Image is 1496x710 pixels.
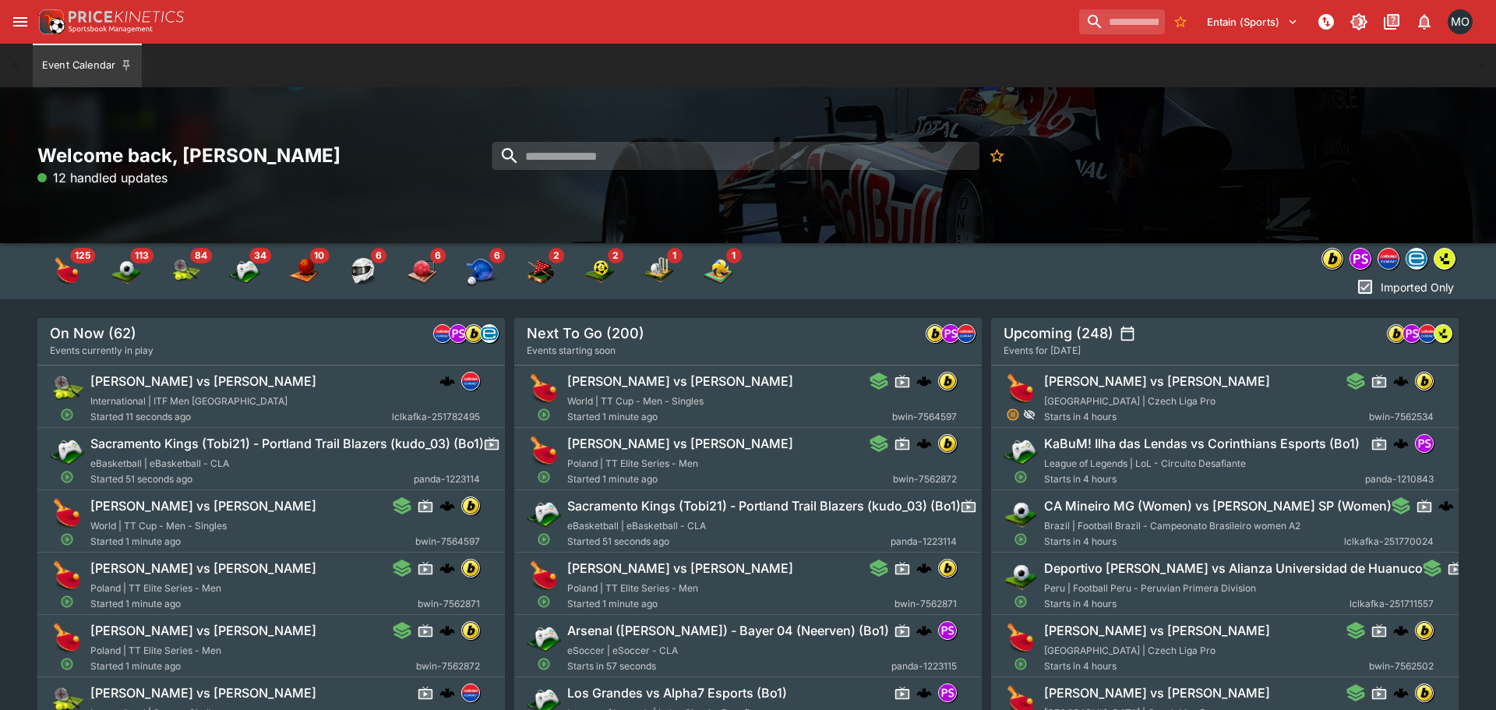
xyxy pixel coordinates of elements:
span: 6 [489,248,505,263]
img: logo-cerberus.svg [439,685,455,701]
img: bwin.png [465,325,482,342]
h6: CA Mineiro MG (Women) vs [PERSON_NAME] SP (Women) [1044,498,1392,514]
img: pandascore.png [450,325,467,342]
img: bwin.png [1416,622,1433,639]
button: Imported Only [1351,274,1459,299]
div: pandascore [1415,434,1434,453]
img: betradar.png [481,325,498,342]
span: 2 [549,248,564,263]
div: cerberus [1393,623,1409,638]
h6: [PERSON_NAME] vs [PERSON_NAME] [567,373,793,390]
img: bwin.png [462,622,479,639]
div: cerberus [1393,436,1409,451]
span: Started 1 minute ago [567,472,893,487]
div: pandascore [1402,324,1421,343]
div: betradar [480,324,499,343]
span: 113 [130,248,153,263]
div: bwin [461,621,480,640]
img: tennis [170,256,201,287]
button: settings [1120,326,1135,341]
img: esports [229,256,260,287]
h5: Next To Go (200) [527,324,644,342]
p: 12 handled updates [37,168,168,187]
svg: Suspended [1006,408,1020,422]
img: esports.png [527,496,561,531]
img: soccer.png [1004,496,1038,531]
svg: Open [60,532,74,546]
svg: Open [60,408,74,422]
div: Futsal [584,256,616,287]
div: bwin [938,372,957,390]
img: soccer.png [1004,559,1038,593]
h6: [PERSON_NAME] vs [PERSON_NAME] [90,623,316,639]
span: Started 1 minute ago [567,596,894,612]
span: eBasketball | eBasketball - CLA [567,520,706,532]
span: Started 11 seconds ago [90,409,392,425]
img: handball [407,256,438,287]
h5: On Now (62) [50,324,136,342]
img: bwin.png [939,560,956,577]
img: table_tennis [51,256,83,287]
img: bwin.png [939,373,956,390]
img: table_tennis.png [527,559,561,593]
h6: Sacramento Kings (Tobi21) - Portland Trail Blazers (kudo_03) (Bo1) [90,436,484,452]
img: pandascore.png [942,325,959,342]
span: bwin-7562872 [893,472,957,487]
img: bwin.png [926,325,944,342]
img: logo-cerberus.svg [1393,436,1409,451]
span: 125 [70,248,95,263]
div: bwin [1415,372,1434,390]
div: cerberus [1438,498,1454,514]
img: logo-cerberus.svg [916,373,932,389]
span: bwin-7562871 [894,596,957,612]
img: logo-cerberus.svg [439,373,455,389]
img: pandascore.png [939,684,956,701]
img: esports.png [50,434,84,468]
button: open drawer [6,8,34,36]
img: bwin.png [1416,684,1433,701]
span: bwin-7562871 [418,596,480,612]
svg: Open [537,595,551,609]
div: bwin [1321,248,1343,270]
button: Matt Oliver [1443,5,1477,39]
img: futsal [584,256,616,287]
span: Started 1 minute ago [90,659,416,674]
h6: [PERSON_NAME] vs [PERSON_NAME] [567,560,793,577]
img: lclkafka.png [462,684,479,701]
div: cerberus [916,560,932,576]
div: lsports [1434,324,1452,343]
span: lclkafka-251770024 [1344,534,1434,549]
img: soccer [111,256,142,287]
span: Started 51 seconds ago [90,472,414,487]
img: pandascore.png [1350,249,1371,269]
span: Poland | TT Elite Series - Men [90,645,221,656]
button: Select Tenant [1198,9,1307,34]
img: logo-cerberus.svg [1393,685,1409,701]
img: pandascore.png [1416,435,1433,452]
span: 2 [608,248,623,263]
div: Event type filters [1318,243,1459,274]
img: table_tennis.png [527,434,561,468]
img: baseball [466,256,497,287]
span: Poland | TT Elite Series - Men [90,582,221,594]
button: Notifications [1410,8,1438,36]
span: bwin-7564597 [415,534,480,549]
img: volleyball [703,256,734,287]
input: search [492,142,979,170]
img: lsports.jpeg [1434,325,1452,342]
img: logo-cerberus.svg [439,498,455,514]
input: search [1079,9,1165,34]
div: Tennis [170,256,201,287]
span: bwin-7564597 [892,409,957,425]
img: basketball [288,256,319,287]
h6: [PERSON_NAME] vs [PERSON_NAME] [90,685,316,701]
button: Event Calendar [33,44,142,87]
img: logo-cerberus.svg [916,436,932,451]
span: World | TT Cup - Men - Singles [90,520,227,532]
h6: Sacramento Kings (Tobi21) - Portland Trail Blazers (kudo_03) (Bo1) [567,498,961,514]
img: pandascore.png [1403,325,1420,342]
img: lclkafka.png [462,373,479,390]
div: pandascore [941,324,960,343]
div: bwin [1415,621,1434,640]
div: Table Tennis [51,256,83,287]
